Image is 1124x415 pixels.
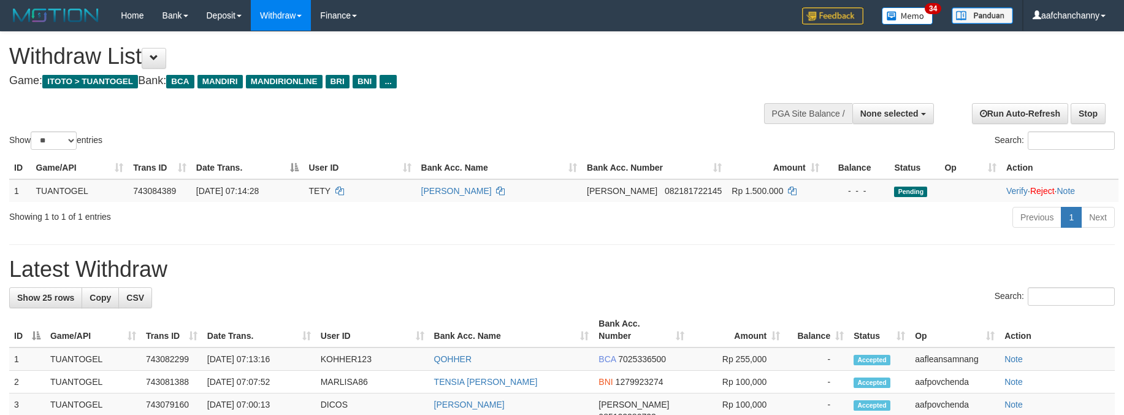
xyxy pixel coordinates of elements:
[802,7,863,25] img: Feedback.jpg
[1030,186,1055,196] a: Reject
[31,131,77,150] select: Showentries
[910,347,1000,371] td: aafleansamnang
[889,157,939,179] th: Status
[1000,312,1115,347] th: Action
[1004,400,1023,409] a: Note
[1028,287,1115,306] input: Search:
[1071,103,1106,124] a: Stop
[326,75,350,88] span: BRI
[995,287,1115,306] label: Search:
[31,179,129,202] td: TUANTOGEL
[1028,131,1115,150] input: Search:
[9,287,82,308] a: Show 25 rows
[727,157,824,179] th: Amount: activate to sort column ascending
[1081,207,1115,228] a: Next
[852,103,934,124] button: None selected
[202,371,316,394] td: [DATE] 07:07:52
[42,75,138,88] span: ITOTO > TUANTOGEL
[849,312,910,347] th: Status: activate to sort column ascending
[882,7,933,25] img: Button%20Memo.svg
[128,157,191,179] th: Trans ID: activate to sort column ascending
[910,312,1000,347] th: Op: activate to sort column ascending
[785,371,849,394] td: -
[246,75,323,88] span: MANDIRIONLINE
[434,377,538,387] a: TENSIA [PERSON_NAME]
[202,312,316,347] th: Date Trans.: activate to sort column ascending
[829,185,885,197] div: - - -
[353,75,377,88] span: BNI
[9,75,737,87] h4: Game: Bank:
[598,354,616,364] span: BCA
[972,103,1068,124] a: Run Auto-Refresh
[191,157,304,179] th: Date Trans.: activate to sort column descending
[764,103,852,124] div: PGA Site Balance /
[732,186,783,196] span: Rp 1.500.000
[141,371,202,394] td: 743081388
[9,131,102,150] label: Show entries
[785,347,849,371] td: -
[785,312,849,347] th: Balance: activate to sort column ascending
[196,186,259,196] span: [DATE] 07:14:28
[1004,377,1023,387] a: Note
[9,312,45,347] th: ID: activate to sort column descending
[616,377,663,387] span: Copy 1279923274 to clipboard
[202,347,316,371] td: [DATE] 07:13:16
[939,157,1001,179] th: Op: activate to sort column ascending
[166,75,194,88] span: BCA
[416,157,583,179] th: Bank Acc. Name: activate to sort column ascending
[910,371,1000,394] td: aafpovchenda
[995,131,1115,150] label: Search:
[316,347,429,371] td: KOHHER123
[689,371,785,394] td: Rp 100,000
[1057,186,1075,196] a: Note
[118,287,152,308] a: CSV
[9,6,102,25] img: MOTION_logo.png
[141,312,202,347] th: Trans ID: activate to sort column ascending
[854,355,890,365] span: Accepted
[665,186,722,196] span: Copy 082181722145 to clipboard
[587,186,657,196] span: [PERSON_NAME]
[9,257,1115,282] h1: Latest Withdraw
[9,157,31,179] th: ID
[31,157,129,179] th: Game/API: activate to sort column ascending
[308,186,331,196] span: TETY
[304,157,416,179] th: User ID: activate to sort column ascending
[45,371,141,394] td: TUANTOGEL
[1004,354,1023,364] a: Note
[45,347,141,371] td: TUANTOGEL
[860,109,919,118] span: None selected
[854,400,890,411] span: Accepted
[316,312,429,347] th: User ID: activate to sort column ascending
[197,75,243,88] span: MANDIRI
[434,400,505,409] a: [PERSON_NAME]
[1006,186,1028,196] a: Verify
[133,186,176,196] span: 743084389
[1061,207,1082,228] a: 1
[90,293,111,303] span: Copy
[598,377,613,387] span: BNI
[824,157,890,179] th: Balance
[9,347,45,371] td: 1
[421,186,492,196] a: [PERSON_NAME]
[925,3,941,14] span: 34
[141,347,202,371] td: 743082299
[854,378,890,388] span: Accepted
[594,312,689,347] th: Bank Acc. Number: activate to sort column ascending
[9,371,45,394] td: 2
[9,44,737,69] h1: Withdraw List
[82,287,119,308] a: Copy
[126,293,144,303] span: CSV
[598,400,669,409] span: [PERSON_NAME]
[894,187,927,197] span: Pending
[9,179,31,202] td: 1
[1001,157,1118,179] th: Action
[1012,207,1061,228] a: Previous
[316,371,429,394] td: MARLISA86
[429,312,594,347] th: Bank Acc. Name: activate to sort column ascending
[17,293,74,303] span: Show 25 rows
[952,7,1013,24] img: panduan.png
[582,157,727,179] th: Bank Acc. Number: activate to sort column ascending
[380,75,396,88] span: ...
[618,354,666,364] span: Copy 7025336500 to clipboard
[45,312,141,347] th: Game/API: activate to sort column ascending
